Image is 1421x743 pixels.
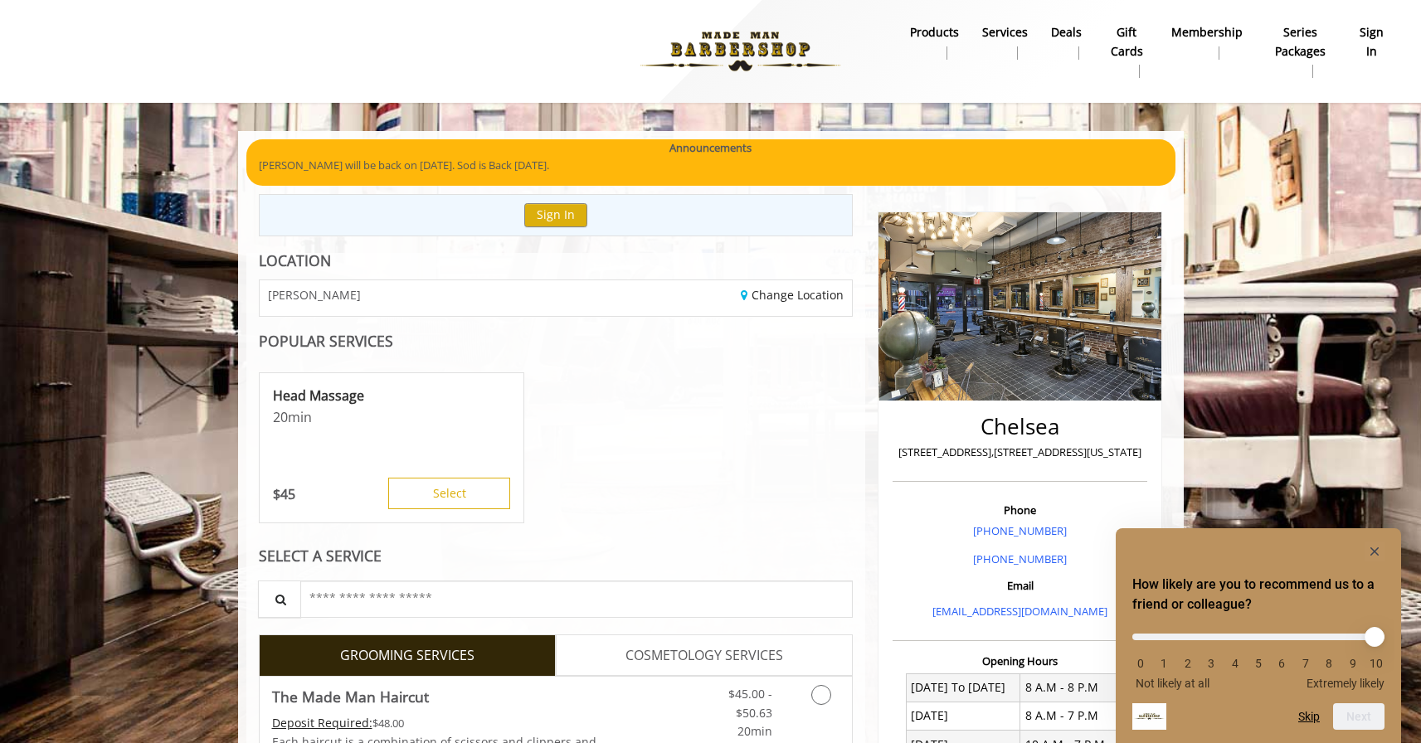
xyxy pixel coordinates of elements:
img: Made Man Barbershop logo [626,6,854,97]
button: Skip [1298,710,1320,723]
p: [STREET_ADDRESS],[STREET_ADDRESS][US_STATE] [897,444,1143,461]
b: The Made Man Haircut [272,685,429,708]
b: POPULAR SERVICES [259,331,393,351]
b: Series packages [1266,23,1335,61]
td: 8 A.M - 7 P.M [1020,702,1135,730]
p: 45 [273,485,295,503]
button: Next question [1333,703,1385,730]
div: How likely are you to recommend us to a friend or colleague? Select an option from 0 to 10, with ... [1132,541,1385,730]
span: Not likely at all [1136,677,1209,690]
b: Membership [1171,23,1243,41]
button: Hide survey [1365,541,1385,561]
a: sign insign in [1346,21,1397,64]
li: 4 [1227,657,1243,670]
a: [EMAIL_ADDRESS][DOMAIN_NAME] [932,604,1107,619]
a: Change Location [741,287,844,303]
h3: Phone [897,504,1143,516]
span: This service needs some Advance to be paid before we block your appointment [272,715,372,731]
p: [PERSON_NAME] will be back on [DATE]. Sod is Back [DATE]. [259,157,1163,174]
li: 9 [1345,657,1361,670]
div: $48.00 [272,714,606,732]
a: DealsDeals [1039,21,1093,64]
li: 10 [1368,657,1385,670]
a: [PHONE_NUMBER] [973,523,1067,538]
h2: Chelsea [897,415,1143,439]
li: 6 [1273,657,1290,670]
div: How likely are you to recommend us to a friend or colleague? Select an option from 0 to 10, with ... [1132,621,1385,690]
button: Service Search [258,580,301,618]
td: [DATE] To [DATE] [906,673,1020,702]
b: Announcements [669,139,752,157]
span: [PERSON_NAME] [268,289,361,301]
td: 8 A.M - 8 P.M [1020,673,1135,702]
span: $ [273,485,280,503]
b: Services [982,23,1028,41]
button: Sign In [524,203,587,227]
p: Head Massage [273,386,510,405]
td: [DATE] [906,702,1020,730]
div: SELECT A SERVICE [259,548,854,564]
li: 8 [1321,657,1337,670]
span: GROOMING SERVICES [340,645,474,667]
li: 0 [1132,657,1149,670]
h2: How likely are you to recommend us to a friend or colleague? Select an option from 0 to 10, with ... [1132,575,1385,614]
a: MembershipMembership [1160,21,1254,64]
b: sign in [1358,23,1385,61]
a: [PHONE_NUMBER] [973,551,1067,566]
a: Productsproducts [898,21,971,64]
li: 7 [1297,657,1314,670]
button: Select [388,478,510,509]
li: 5 [1250,657,1267,670]
a: Gift cardsgift cards [1093,21,1159,82]
span: min [288,408,312,426]
b: products [910,23,959,41]
li: 3 [1203,657,1219,670]
b: LOCATION [259,250,331,270]
span: COSMETOLOGY SERVICES [625,645,783,667]
a: ServicesServices [971,21,1039,64]
h3: Email [897,580,1143,591]
li: 1 [1156,657,1172,670]
p: 20 [273,408,510,426]
b: gift cards [1105,23,1147,61]
li: 2 [1180,657,1196,670]
h3: Opening Hours [893,655,1147,667]
span: $45.00 - $50.63 [728,686,772,720]
span: Extremely likely [1307,677,1385,690]
b: Deals [1051,23,1082,41]
span: 20min [737,723,772,739]
a: Series packagesSeries packages [1254,21,1346,82]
